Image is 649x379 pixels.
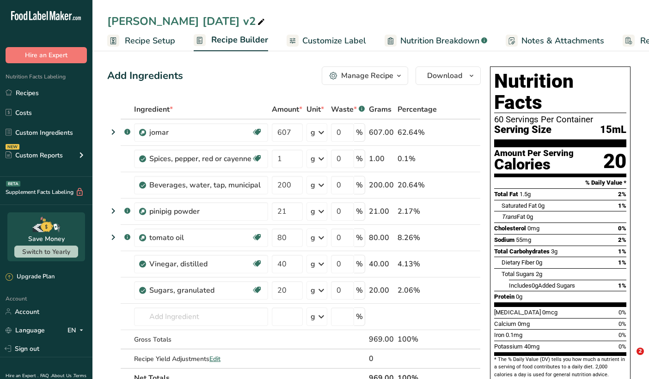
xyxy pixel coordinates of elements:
[509,282,575,289] span: Includes Added Sugars
[398,334,437,345] div: 100%
[302,35,366,47] span: Customize Label
[311,153,315,164] div: g
[637,348,644,355] span: 2
[134,354,268,364] div: Recipe Yield Adjustments
[149,127,251,138] div: jomar
[311,180,315,191] div: g
[618,259,626,266] span: 1%
[524,343,539,350] span: 40mg
[502,202,537,209] span: Saturated Fat
[506,30,604,51] a: Notes & Attachments
[398,259,437,270] div: 4.13%
[551,248,557,255] span: 3g
[306,104,324,115] span: Unit
[6,150,63,160] div: Custom Reports
[398,285,437,296] div: 2.06%
[341,70,393,81] div: Manage Recipe
[369,104,392,115] span: Grams
[369,206,394,217] div: 21.00
[398,232,437,243] div: 8.26%
[398,206,437,217] div: 2.17%
[107,13,267,30] div: [PERSON_NAME] [DATE] v2
[272,104,302,115] span: Amount
[618,331,626,338] span: 0%
[149,153,251,164] div: Spices, pepper, red or cayenne
[494,225,526,232] span: Cholesterol
[536,259,542,266] span: 0g
[51,373,73,379] a: About Us .
[400,35,479,47] span: Nutrition Breakdown
[502,213,525,220] span: Fat
[369,353,394,364] div: 0
[311,206,315,217] div: g
[506,331,522,338] span: 0.1mg
[369,334,394,345] div: 969.00
[494,191,518,198] span: Total Fat
[416,66,481,85] button: Download
[618,348,640,370] iframe: Intercom live chat
[369,259,394,270] div: 40.00
[6,181,20,186] div: BETA
[494,320,516,327] span: Calcium
[618,248,626,255] span: 1%
[149,285,251,296] div: Sugars, granulated
[600,124,626,136] span: 15mL
[149,180,263,191] div: Beverages, water, tap, municipal
[502,271,534,277] span: Total Sugars
[494,293,514,300] span: Protein
[618,236,626,243] span: 2%
[527,225,539,232] span: 0mg
[107,68,183,84] div: Add Ingredients
[398,180,437,191] div: 20.64%
[149,206,263,217] div: pinipig powder
[134,307,268,326] input: Add Ingredient
[527,213,533,220] span: 0g
[618,225,626,232] span: 0%
[536,271,542,277] span: 2g
[494,177,626,188] section: % Daily Value *
[311,232,315,243] div: g
[494,356,626,379] section: * The % Daily Value (DV) tells you how much a nutrient in a serving of food contributes to a dail...
[22,247,70,256] span: Switch to Yearly
[40,373,51,379] a: FAQ .
[322,66,408,85] button: Manage Recipe
[494,248,550,255] span: Total Carbohydrates
[618,191,626,198] span: 2%
[311,311,315,322] div: g
[194,30,268,52] a: Recipe Builder
[209,355,220,363] span: Edit
[287,30,366,51] a: Customize Label
[6,272,55,282] div: Upgrade Plan
[516,236,531,243] span: 55mg
[139,235,146,241] img: Sub Recipe
[618,320,626,327] span: 0%
[516,293,522,300] span: 0g
[6,322,45,338] a: Language
[107,30,175,51] a: Recipe Setup
[331,104,365,115] div: Waste
[67,325,87,336] div: EN
[398,104,437,115] span: Percentage
[6,373,38,379] a: Hire an Expert .
[494,236,514,243] span: Sodium
[494,115,626,124] div: 60 Servings Per Container
[369,232,394,243] div: 80.00
[494,158,574,171] div: Calories
[618,202,626,209] span: 1%
[618,309,626,316] span: 0%
[618,282,626,289] span: 1%
[369,285,394,296] div: 20.00
[542,309,557,316] span: 0mcg
[139,129,146,136] img: Sub Recipe
[494,343,523,350] span: Potassium
[6,144,19,150] div: NEW
[211,34,268,46] span: Recipe Builder
[502,259,534,266] span: Dietary Fiber
[494,331,504,338] span: Iron
[398,153,437,164] div: 0.1%
[494,124,551,136] span: Serving Size
[149,259,251,270] div: Vinegar, distilled
[28,234,65,244] div: Save Money
[398,127,437,138] div: 62.64%
[427,70,462,81] span: Download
